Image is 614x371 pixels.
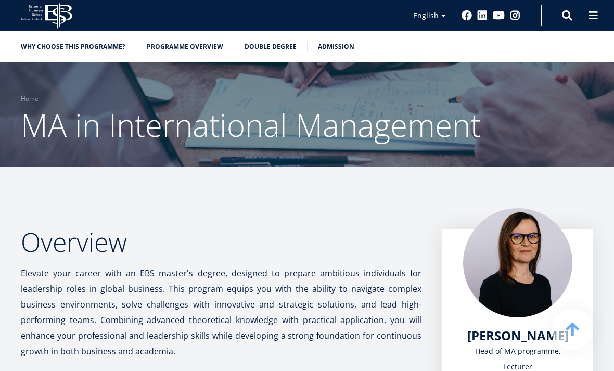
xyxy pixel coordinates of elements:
img: Piret Masso [463,208,572,317]
a: Admission [318,42,354,52]
a: Double Degree [245,42,297,52]
h2: Overview [21,229,421,255]
a: Youtube [493,10,505,21]
span: Elevate your career with an EBS master's degree, designed to prepare ambitious individuals for le... [21,267,421,357]
a: Why choose this programme? [21,42,125,52]
span: [PERSON_NAME] [467,327,569,344]
a: Instagram [510,10,520,21]
a: Facebook [462,10,472,21]
a: Home [21,94,39,104]
a: [PERSON_NAME] [467,328,569,343]
span: MA in International Management [21,104,481,146]
a: Linkedin [477,10,488,21]
a: Programme overview [147,42,223,52]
